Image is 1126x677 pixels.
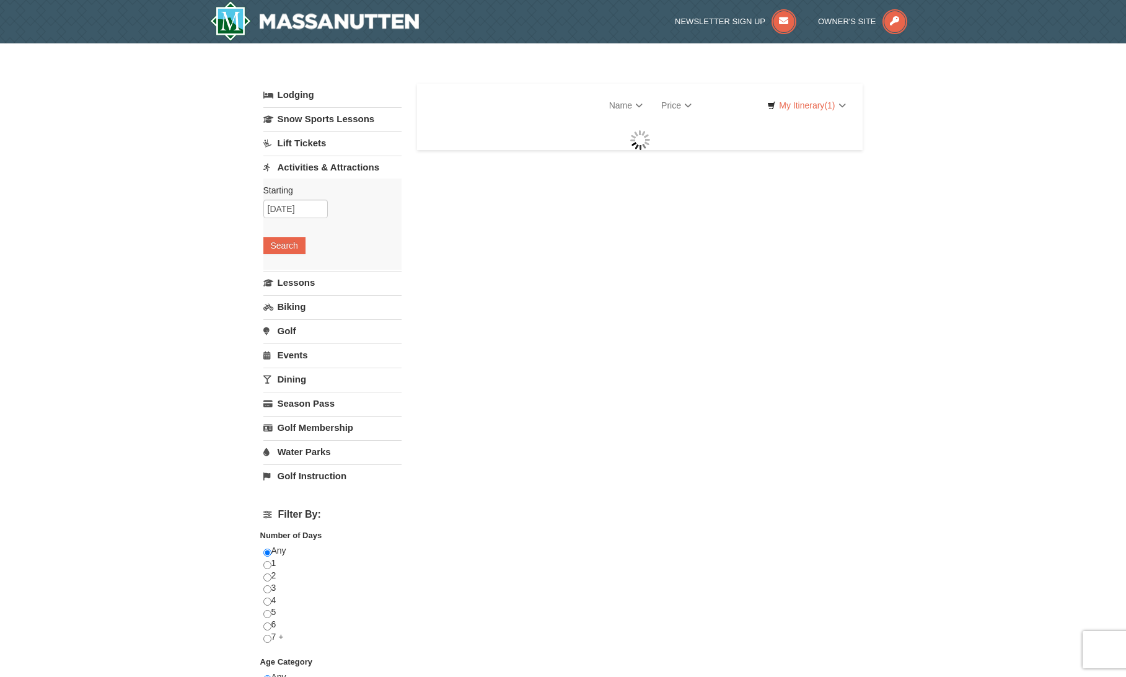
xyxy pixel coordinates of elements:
[260,657,313,666] strong: Age Category
[260,531,322,540] strong: Number of Days
[263,464,402,487] a: Golf Instruction
[210,1,420,41] img: Massanutten Resort Logo
[210,1,420,41] a: Massanutten Resort
[824,100,835,110] span: (1)
[675,17,765,26] span: Newsletter Sign Up
[263,184,392,197] label: Starting
[630,130,650,150] img: wait gif
[263,131,402,154] a: Lift Tickets
[652,93,701,118] a: Price
[263,295,402,318] a: Biking
[263,84,402,106] a: Lodging
[759,96,853,115] a: My Itinerary(1)
[263,156,402,179] a: Activities & Attractions
[263,440,402,463] a: Water Parks
[263,416,402,439] a: Golf Membership
[263,509,402,520] h4: Filter By:
[263,368,402,391] a: Dining
[818,17,876,26] span: Owner's Site
[263,271,402,294] a: Lessons
[675,17,796,26] a: Newsletter Sign Up
[263,107,402,130] a: Snow Sports Lessons
[263,319,402,342] a: Golf
[600,93,652,118] a: Name
[263,545,402,656] div: Any 1 2 3 4 5 6 7 +
[263,392,402,415] a: Season Pass
[263,343,402,366] a: Events
[263,237,306,254] button: Search
[818,17,907,26] a: Owner's Site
